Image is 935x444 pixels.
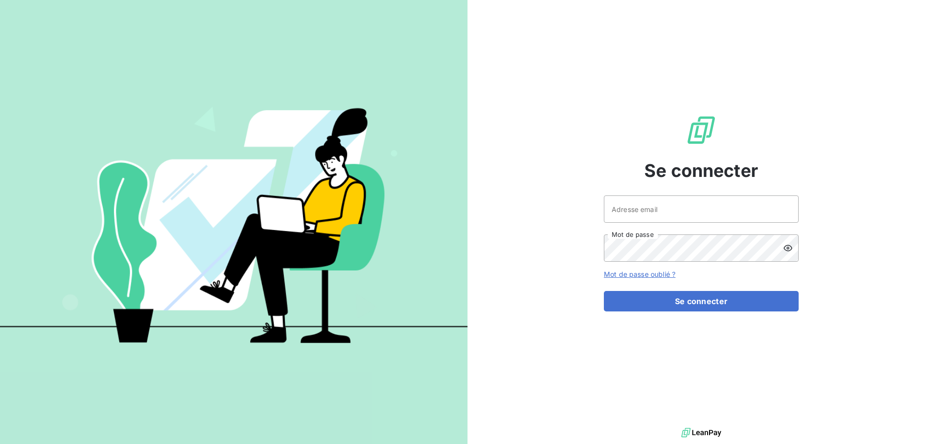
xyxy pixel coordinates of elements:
img: logo [681,425,721,440]
span: Se connecter [644,157,758,184]
button: Se connecter [604,291,799,311]
img: Logo LeanPay [686,115,717,146]
a: Mot de passe oublié ? [604,270,675,278]
input: placeholder [604,195,799,223]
